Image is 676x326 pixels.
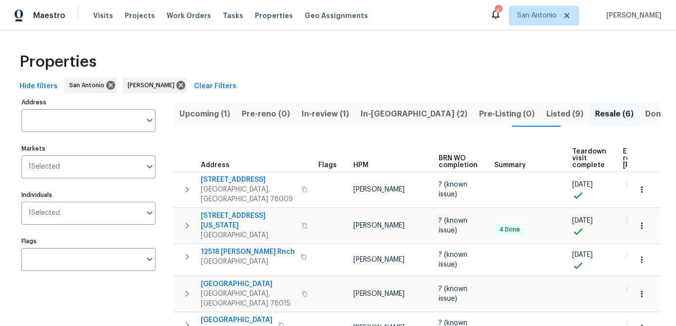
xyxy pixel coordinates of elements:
[572,251,593,258] span: [DATE]
[190,77,240,96] button: Clear Filters
[69,80,108,90] span: San Antonio
[353,186,405,193] span: [PERSON_NAME]
[223,12,243,19] span: Tasks
[517,11,557,20] span: San Antonio
[572,148,606,169] span: Teardown visit complete
[201,315,272,325] span: [GEOGRAPHIC_DATA]
[21,238,155,244] label: Flags
[546,107,583,121] span: Listed (9)
[123,77,187,93] div: [PERSON_NAME]
[143,206,156,220] button: Open
[179,107,230,121] span: Upcoming (1)
[21,146,155,152] label: Markets
[302,107,349,121] span: In-review (1)
[255,11,293,20] span: Properties
[201,247,295,257] span: 12518 [PERSON_NAME] Rnch
[353,222,405,229] span: [PERSON_NAME]
[28,209,60,217] span: 1 Selected
[201,279,296,289] span: [GEOGRAPHIC_DATA]
[439,251,467,268] span: ? (known issue)
[194,80,236,93] span: Clear Filters
[305,11,368,20] span: Geo Assignments
[627,251,647,258] span: [DATE]
[201,162,230,169] span: Address
[361,107,467,121] span: In-[GEOGRAPHIC_DATA] (2)
[28,163,60,171] span: 1 Selected
[595,107,634,121] span: Resale (6)
[495,6,502,16] div: 4
[167,11,211,20] span: Work Orders
[318,162,337,169] span: Flags
[572,217,593,224] span: [DATE]
[128,80,178,90] span: [PERSON_NAME]
[353,290,405,297] span: [PERSON_NAME]
[201,230,296,240] span: [GEOGRAPHIC_DATA]
[125,11,155,20] span: Projects
[242,107,290,121] span: Pre-reno (0)
[602,11,661,20] span: [PERSON_NAME]
[19,57,97,67] span: Properties
[627,181,647,188] span: [DATE]
[353,256,405,263] span: [PERSON_NAME]
[572,181,593,188] span: [DATE]
[33,11,65,20] span: Maestro
[21,192,155,198] label: Individuals
[439,181,467,198] span: ? (known issue)
[494,162,526,169] span: Summary
[627,217,647,224] span: [DATE]
[16,77,61,96] button: Hide filters
[201,257,295,267] span: [GEOGRAPHIC_DATA]
[93,11,113,20] span: Visits
[353,162,368,169] span: HPM
[201,211,296,230] span: [STREET_ADDRESS][US_STATE]
[143,114,156,127] button: Open
[201,185,296,204] span: [GEOGRAPHIC_DATA], [GEOGRAPHIC_DATA] 78009
[21,99,155,105] label: Address
[495,226,524,234] span: 4 Done
[19,80,58,93] span: Hide filters
[201,289,296,308] span: [GEOGRAPHIC_DATA], [GEOGRAPHIC_DATA] 78015
[143,252,156,266] button: Open
[627,286,647,292] span: [DATE]
[201,175,296,185] span: [STREET_ADDRESS]
[479,107,535,121] span: Pre-Listing (0)
[439,155,478,169] span: BRN WO completion
[439,217,467,234] span: ? (known issue)
[439,286,467,302] span: ? (known issue)
[64,77,117,93] div: San Antonio
[143,160,156,173] button: Open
